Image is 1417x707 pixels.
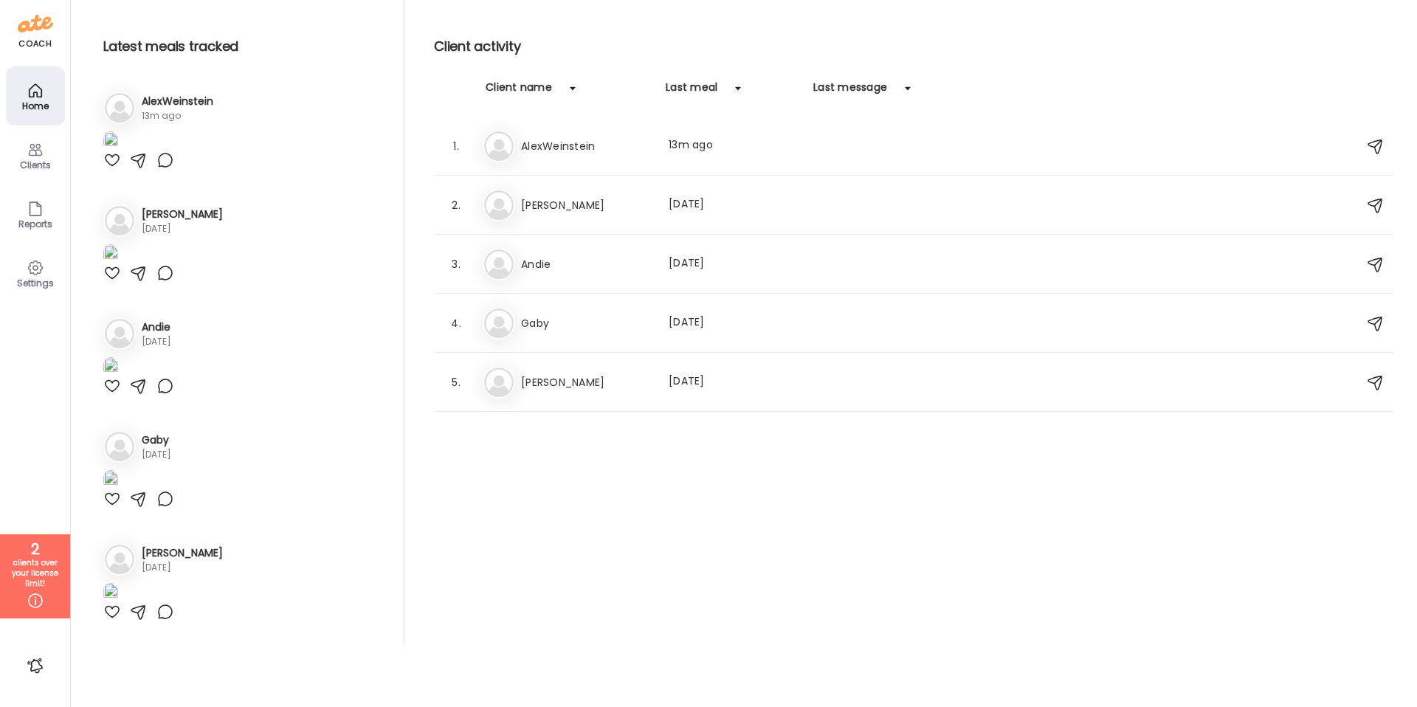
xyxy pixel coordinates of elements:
[142,448,171,461] div: [DATE]
[521,314,651,332] h3: Gaby
[521,255,651,273] h3: Andie
[105,93,134,123] img: bg-avatar-default.svg
[105,545,134,574] img: bg-avatar-default.svg
[447,373,465,391] div: 5.
[447,255,465,273] div: 3.
[521,137,651,155] h3: AlexWeinstein
[18,12,53,35] img: ate
[447,196,465,214] div: 2.
[484,368,514,397] img: bg-avatar-default.svg
[142,335,171,348] div: [DATE]
[105,432,134,461] img: bg-avatar-default.svg
[9,160,62,170] div: Clients
[447,137,465,155] div: 1.
[103,583,118,603] img: images%2F2PPuKdWITFUHNY3pUl3kJUkTiyE2%2FGjTUgB0gpeLqm2juRfSA%2FjEM5QXUBXcAt1HOqP9G1_1080
[142,432,171,448] h3: Gaby
[486,80,552,103] div: Client name
[103,244,118,264] img: images%2FEJfjOlzfk7MAmJAlVkklIeYMX1Q2%2FPSMqk3ANy1YVGoDeN5DV%2F30dPy1rax0bbIGY9rBAx_1080
[142,222,223,235] div: [DATE]
[666,80,717,103] div: Last meal
[18,38,52,50] div: coach
[105,319,134,348] img: bg-avatar-default.svg
[9,278,62,288] div: Settings
[669,196,799,214] div: [DATE]
[142,94,213,109] h3: AlexWeinstein
[669,137,799,155] div: 13m ago
[447,314,465,332] div: 4.
[103,131,118,151] img: images%2FHdIlQpFWUeMAwMWGmfv2V0ru4KB3%2FAg4PSCLsU7qLmJiRXnD4%2FM5edQ8c03UlTXO9DE5ew_1080
[103,357,118,377] img: images%2FLhXJ2XjecoUbl0IZTL6cplxnLu03%2FdktZfA81QdxGDOCPZQik%2Fwso16UZg6oZ7clvcJqJY_1080
[5,558,65,589] div: clients over your license limit!
[142,207,223,222] h3: [PERSON_NAME]
[484,308,514,338] img: bg-avatar-default.svg
[5,540,65,558] div: 2
[434,35,1393,58] h2: Client activity
[142,545,223,561] h3: [PERSON_NAME]
[105,206,134,235] img: bg-avatar-default.svg
[142,561,223,574] div: [DATE]
[484,249,514,279] img: bg-avatar-default.svg
[484,131,514,161] img: bg-avatar-default.svg
[103,470,118,490] img: images%2F9pYE9H6cTmgx1EiUGCSt2BwjUV83%2F413hDqhUAVBrHwgMnVFm%2FvObA1FPKmZjfJXf5knzc_1080
[9,219,62,229] div: Reports
[813,80,887,103] div: Last message
[142,109,213,123] div: 13m ago
[669,314,799,332] div: [DATE]
[521,373,651,391] h3: [PERSON_NAME]
[521,196,651,214] h3: [PERSON_NAME]
[669,255,799,273] div: [DATE]
[9,101,62,111] div: Home
[142,320,171,335] h3: Andie
[103,35,380,58] h2: Latest meals tracked
[669,373,799,391] div: [DATE]
[484,190,514,220] img: bg-avatar-default.svg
